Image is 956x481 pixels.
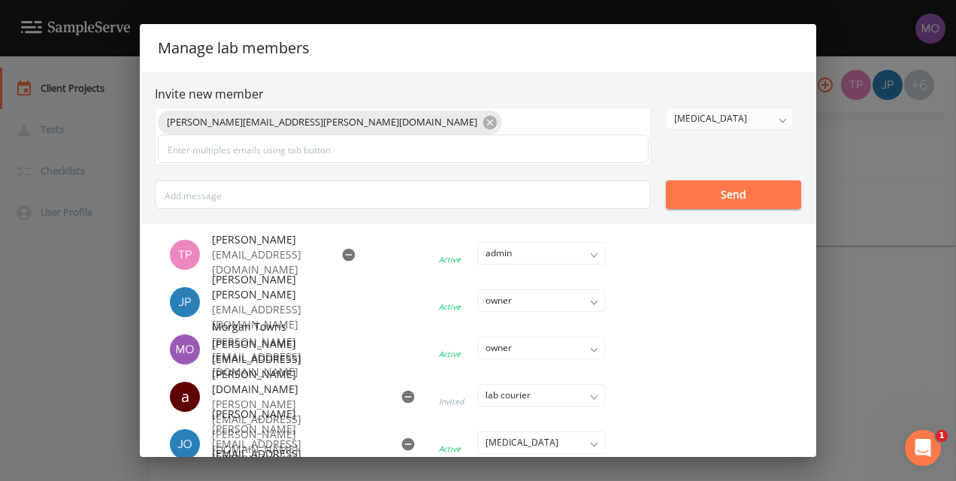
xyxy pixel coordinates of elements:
[170,240,200,270] img: 2042d1f3fa703f1ad346094593ff6b45
[212,247,323,277] p: [EMAIL_ADDRESS][DOMAIN_NAME]
[158,110,502,135] div: [PERSON_NAME][EMAIL_ADDRESS][PERSON_NAME][DOMAIN_NAME]
[439,301,461,312] div: Active
[212,337,383,397] span: [PERSON_NAME][EMAIL_ADDRESS][PERSON_NAME][DOMAIN_NAME]
[212,319,356,334] span: Morgan Towns
[170,334,212,365] div: Morgan Towns
[478,290,604,311] div: owner
[170,429,212,459] div: John Cappelletti
[212,334,356,380] p: [PERSON_NAME][EMAIL_ADDRESS][DOMAIN_NAME]
[170,334,200,365] img: e5df77a8b646eb52ef3ad048c1c29e95
[212,397,383,457] p: [PERSON_NAME][EMAIL_ADDRESS][PERSON_NAME][DOMAIN_NAME]
[666,180,801,209] button: Send
[170,287,200,317] img: 41241ef155101aa6d92a04480b0d0000
[170,240,212,270] div: Taylor Parks
[170,429,200,459] img: 5371310d8921a401d0444a1191098423
[212,232,323,247] span: [PERSON_NAME]
[158,135,649,163] input: Enter multiples emails using tab button
[905,430,941,466] iframe: Intercom live chat
[936,430,948,442] span: 1
[140,24,816,72] h2: Manage lab members
[155,87,801,101] h6: Invite new member
[170,382,212,412] div: alycia.thomas@inframark.com
[667,108,793,129] div: [MEDICAL_DATA]
[155,180,651,209] input: Add message
[212,407,383,422] span: [PERSON_NAME]
[170,382,200,412] div: a
[439,349,461,359] div: Active
[212,302,323,332] p: [EMAIL_ADDRESS][DOMAIN_NAME]
[212,272,323,302] span: [PERSON_NAME] [PERSON_NAME]
[158,115,486,130] span: [PERSON_NAME][EMAIL_ADDRESS][PERSON_NAME][DOMAIN_NAME]
[478,337,604,358] div: owner
[170,287,212,317] div: Joshua gere Paul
